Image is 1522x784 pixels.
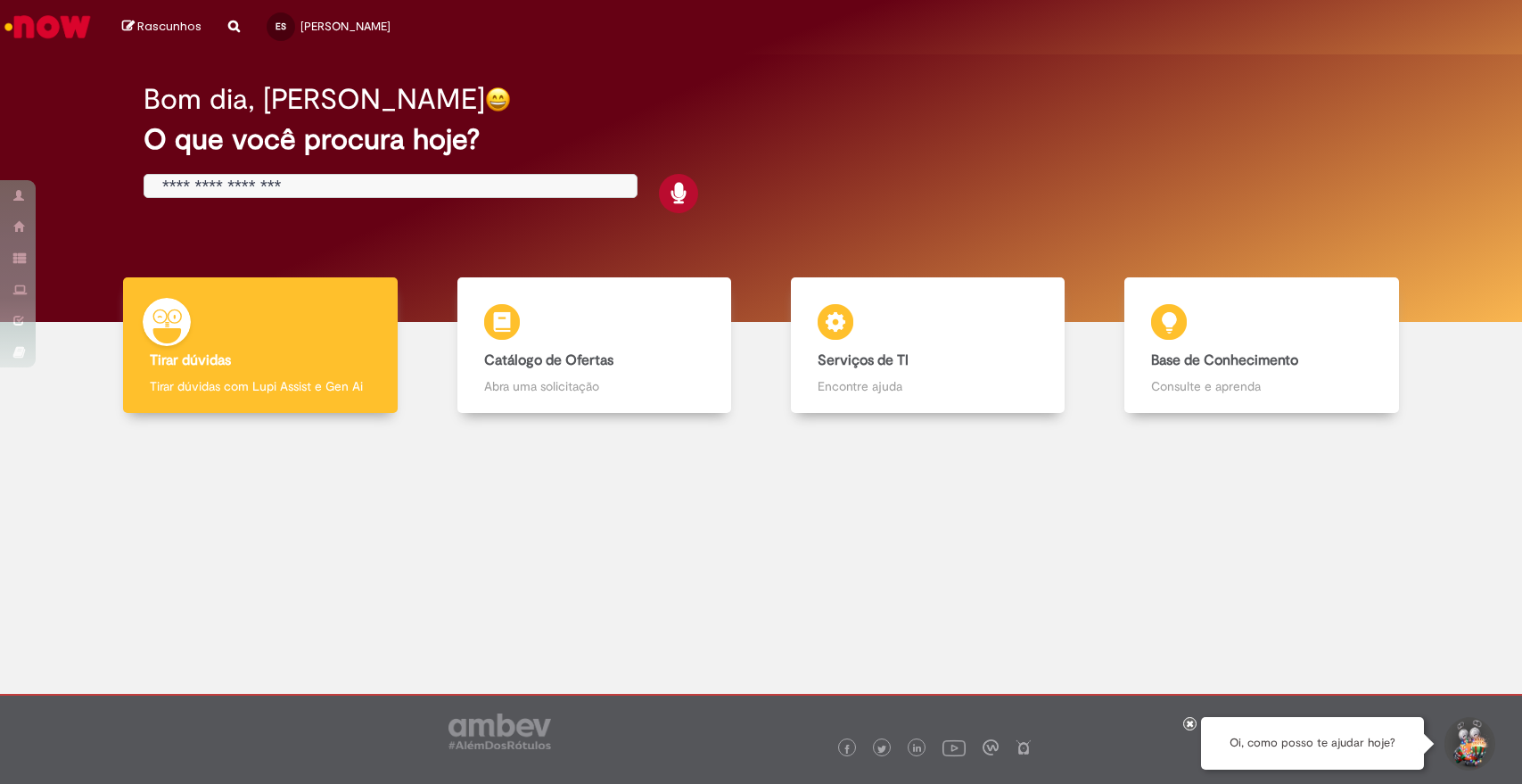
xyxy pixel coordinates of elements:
[2,9,94,45] img: ServiceNow
[818,351,909,369] b: Serviços de TI
[122,19,202,36] a: Rascunhos
[1442,717,1495,771] button: Iniciar Conversa de Suporte
[427,277,761,414] a: Catálogo de Ofertas Abra uma solicitação
[1201,717,1424,770] div: Oi, como posso te ajudar hoje?
[913,744,922,755] img: logo_footer_linkedin.png
[150,351,231,369] b: Tirar dúvidas
[484,377,705,395] p: Abra uma solicitação
[137,18,202,35] span: Rascunhos
[485,87,511,112] img: happy-face.png
[1095,277,1428,414] a: Base de Conhecimento Consulte e aprenda
[94,277,427,414] a: Tirar dúvidas Tirar dúvidas com Lupi Assist e Gen Ai
[877,745,886,754] img: logo_footer_twitter.png
[1151,377,1372,395] p: Consulte e aprenda
[144,124,1378,155] h2: O que você procura hoje?
[1151,351,1298,369] b: Base de Conhecimento
[761,277,1095,414] a: Serviços de TI Encontre ajuda
[150,377,371,395] p: Tirar dúvidas com Lupi Assist e Gen Ai
[484,351,613,369] b: Catálogo de Ofertas
[1016,739,1032,755] img: logo_footer_naosei.png
[983,739,999,755] img: logo_footer_workplace.png
[818,377,1039,395] p: Encontre ajuda
[276,21,286,32] span: ES
[300,19,391,34] span: [PERSON_NAME]
[843,745,851,754] img: logo_footer_facebook.png
[448,714,551,749] img: logo_footer_ambev_rotulo_gray.png
[942,736,966,759] img: logo_footer_youtube.png
[144,84,485,115] h2: Bom dia, [PERSON_NAME]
